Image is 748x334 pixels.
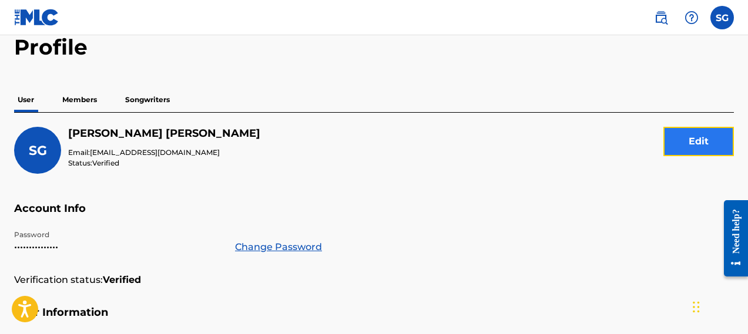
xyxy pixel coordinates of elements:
[14,34,734,60] h2: Profile
[14,9,59,26] img: MLC Logo
[29,143,47,158] span: SG
[68,147,260,158] p: Email:
[14,306,734,333] h5: User Information
[689,278,748,334] iframe: Chat Widget
[685,11,699,25] img: help
[14,202,734,230] h5: Account Info
[14,273,103,287] p: Verification status:
[715,191,748,286] iframe: Resource Center
[654,11,668,25] img: search
[14,230,221,240] p: Password
[663,127,734,156] button: Edit
[710,6,734,29] div: User Menu
[68,127,260,140] h5: Samuel Gandy-Williams
[14,240,221,254] p: •••••••••••••••
[103,273,141,287] strong: Verified
[92,158,119,167] span: Verified
[68,158,260,168] p: Status:
[59,87,100,112] p: Members
[90,148,220,157] span: [EMAIL_ADDRESS][DOMAIN_NAME]
[122,87,173,112] p: Songwriters
[680,6,703,29] div: Help
[235,240,322,254] a: Change Password
[14,87,38,112] p: User
[693,289,700,325] div: Drag
[649,6,673,29] a: Public Search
